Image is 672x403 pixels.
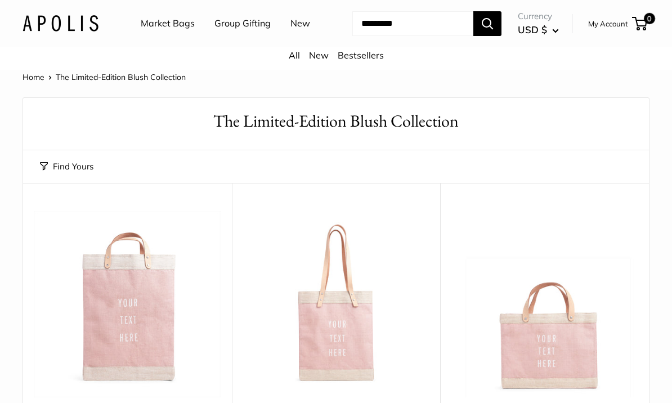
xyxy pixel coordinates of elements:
img: Market Tote in Blush [243,211,429,397]
a: Home [23,72,44,82]
img: description_Our first Blush Market Bag [34,211,221,397]
span: USD $ [518,24,547,35]
button: Find Yours [40,159,93,174]
img: Apolis [23,15,98,32]
a: New [309,50,329,61]
span: 0 [644,13,655,24]
h1: The Limited-Edition Blush Collection [40,109,632,133]
a: All [289,50,300,61]
a: My Account [588,17,628,30]
input: Search... [352,11,473,36]
a: Market Tote in BlushMarket Tote in Blush [243,211,429,397]
a: Group Gifting [214,15,271,32]
a: Market Bags [141,15,195,32]
span: The Limited-Edition Blush Collection [56,72,186,82]
span: Currency [518,8,559,24]
nav: Breadcrumb [23,70,186,84]
a: description_Our first Blush Market BagMarket Bag in Blush [34,211,221,397]
button: USD $ [518,21,559,39]
a: New [290,15,310,32]
a: 0 [633,17,647,30]
img: description_Our first ever Blush Collection [451,211,638,397]
a: description_Our first ever Blush CollectionPetite Market Bag in Blush [451,211,638,397]
button: Search [473,11,501,36]
a: Bestsellers [338,50,384,61]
